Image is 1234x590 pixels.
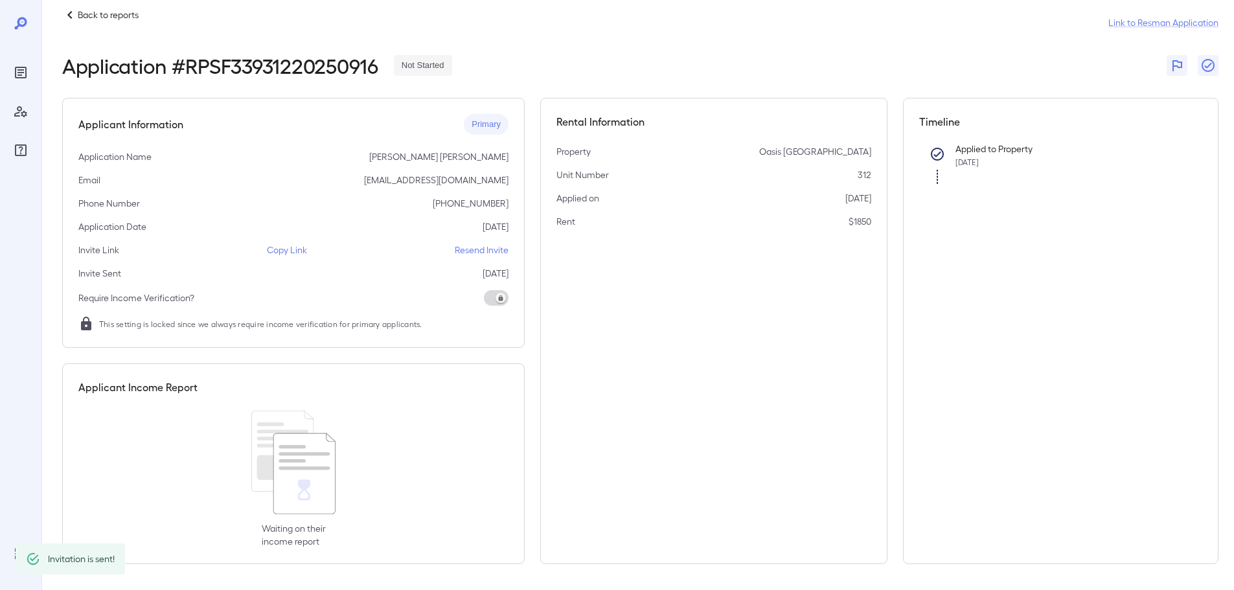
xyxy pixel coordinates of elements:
p: [DATE] [845,192,871,205]
p: 312 [858,168,871,181]
span: Not Started [394,60,452,72]
p: [EMAIL_ADDRESS][DOMAIN_NAME] [364,174,508,187]
h2: Application # RPSF33931220250916 [62,54,378,77]
button: Close Report [1198,55,1218,76]
p: [DATE] [483,220,508,233]
p: Applied to Property [955,142,1182,155]
button: Flag Report [1167,55,1187,76]
p: $1850 [849,215,871,228]
p: Application Name [78,150,152,163]
h5: Applicant Information [78,117,183,132]
p: Back to reports [78,8,139,21]
p: Email [78,174,100,187]
div: Reports [10,62,31,83]
p: Resend Invite [455,244,508,256]
p: [DATE] [483,267,508,280]
p: Invite Sent [78,267,121,280]
span: This setting is locked since we always require income verification for primary applicants. [99,317,422,330]
div: Invitation is sent! [48,547,115,571]
p: Oasis [GEOGRAPHIC_DATA] [759,145,871,158]
div: Manage Users [10,101,31,122]
p: Phone Number [78,197,140,210]
p: Copy Link [267,244,307,256]
p: Application Date [78,220,146,233]
p: Property [556,145,591,158]
h5: Applicant Income Report [78,380,198,395]
p: Applied on [556,192,599,205]
h5: Rental Information [556,114,871,130]
p: [PHONE_NUMBER] [433,197,508,210]
p: Require Income Verification? [78,291,194,304]
div: FAQ [10,140,31,161]
p: [PERSON_NAME] [PERSON_NAME] [369,150,508,163]
p: Rent [556,215,575,228]
span: [DATE] [955,157,979,166]
div: Log Out [10,543,31,564]
p: Unit Number [556,168,609,181]
p: Invite Link [78,244,119,256]
h5: Timeline [919,114,1203,130]
p: Waiting on their income report [262,522,326,548]
span: Primary [464,119,508,131]
a: Link to Resman Application [1108,16,1218,29]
